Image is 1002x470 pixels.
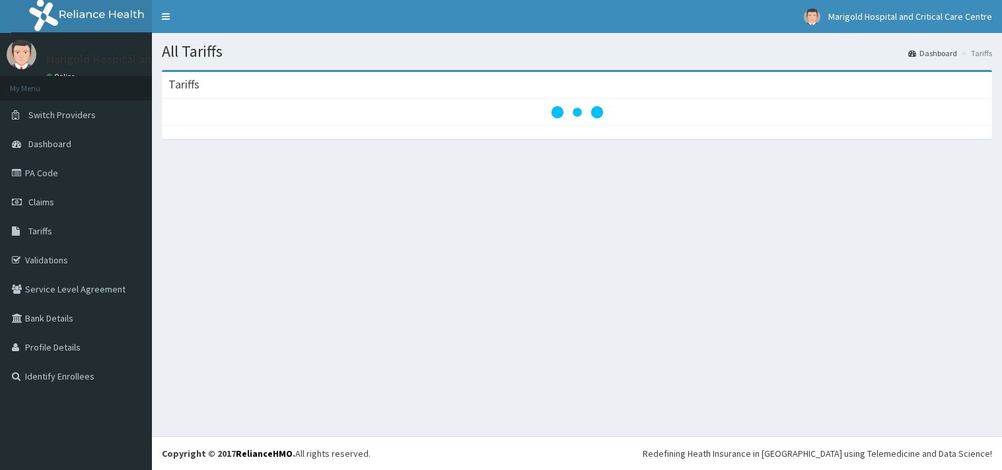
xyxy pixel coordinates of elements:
[46,53,261,65] p: Marigold Hospital and Critical Care Centre
[168,79,199,90] h3: Tariffs
[28,196,54,208] span: Claims
[7,40,36,69] img: User Image
[28,225,52,237] span: Tariffs
[828,11,992,22] span: Marigold Hospital and Critical Care Centre
[46,72,78,81] a: Online
[162,448,295,459] strong: Copyright © 2017 .
[28,109,96,121] span: Switch Providers
[152,436,1002,470] footer: All rights reserved.
[236,448,293,459] a: RelianceHMO
[908,48,957,59] a: Dashboard
[162,43,992,60] h1: All Tariffs
[28,138,71,150] span: Dashboard
[643,447,992,460] div: Redefining Heath Insurance in [GEOGRAPHIC_DATA] using Telemedicine and Data Science!
[958,48,992,59] li: Tariffs
[804,9,820,25] img: User Image
[551,86,604,139] svg: audio-loading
